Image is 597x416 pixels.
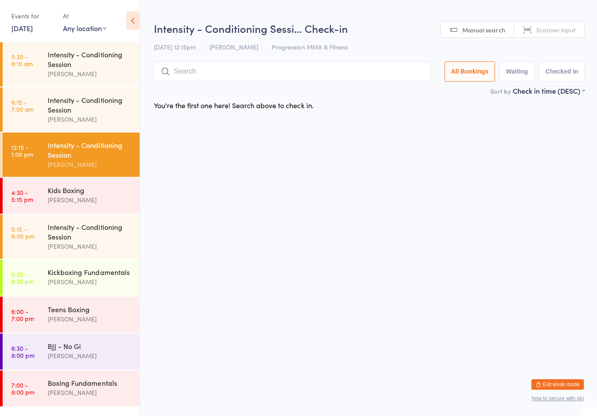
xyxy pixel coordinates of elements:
a: 5:30 -6:30 pmKickboxing Fundamentals[PERSON_NAME] [3,260,139,296]
div: Teens Boxing [48,304,132,314]
a: 7:00 -8:00 pmBoxing Fundamentals[PERSON_NAME] [3,370,139,406]
button: Waiting [498,62,533,82]
div: [PERSON_NAME] [48,388,132,398]
time: 5:30 - 6:30 pm [11,271,34,285]
button: how to secure with pin [531,395,583,402]
time: 6:00 - 7:00 pm [11,308,34,322]
div: Any location [63,24,106,34]
a: 6:00 -7:00 pmTeens Boxing[PERSON_NAME] [3,297,139,333]
div: [PERSON_NAME] [48,160,132,170]
span: Scanner input [535,26,574,35]
a: 6:30 -8:00 pmBJJ - No Gi[PERSON_NAME] [3,334,139,370]
span: [DATE] 12:15pm [153,43,195,52]
div: Intensity - Conditioning Session [48,95,132,115]
div: [PERSON_NAME] [48,351,132,361]
h2: Intensity - Conditioning Sessi… Check-in [153,22,583,36]
time: 12:15 - 1:00 pm [11,144,33,158]
a: 5:30 -6:15 amIntensity - Conditioning Session[PERSON_NAME] [3,43,139,87]
div: [PERSON_NAME] [48,242,132,252]
div: Kickboxing Fundamentals [48,268,132,277]
span: Manual search [462,26,504,35]
div: Kids Boxing [48,186,132,195]
div: Events for [11,10,54,24]
input: Search [153,62,429,82]
div: At [63,10,106,24]
time: 6:30 - 8:00 pm [11,345,35,359]
time: 5:30 - 6:15 am [11,54,33,68]
span: [PERSON_NAME] [209,43,258,52]
div: Intensity - Conditioning Session [48,50,132,70]
button: All Bookings [444,62,494,82]
label: Sort by [489,88,510,96]
div: BJJ - No Gi [48,341,132,351]
div: [PERSON_NAME] [48,314,132,324]
div: [PERSON_NAME] [48,195,132,205]
span: Progression MMA & Fitness [271,43,347,52]
button: Checked in [538,62,583,82]
a: 12:15 -1:00 pmIntensity - Conditioning Session[PERSON_NAME] [3,133,139,177]
time: 7:00 - 8:00 pm [11,381,35,395]
button: Exit kiosk mode [530,379,583,390]
a: 6:15 -7:00 amIntensity - Conditioning Session[PERSON_NAME] [3,88,139,132]
a: 4:30 -5:15 pmKids Boxing[PERSON_NAME] [3,178,139,214]
time: 6:15 - 7:00 am [11,99,34,113]
div: Intensity - Conditioning Session [48,141,132,160]
div: Check in time (DESC) [511,87,583,96]
div: [PERSON_NAME] [48,70,132,80]
a: [DATE] [11,24,33,34]
time: 4:30 - 5:15 pm [11,189,33,203]
div: Intensity - Conditioning Session [48,222,132,242]
div: [PERSON_NAME] [48,115,132,125]
div: [PERSON_NAME] [48,277,132,287]
div: Boxing Fundamentals [48,378,132,388]
a: 5:15 -6:00 pmIntensity - Conditioning Session[PERSON_NAME] [3,215,139,259]
time: 5:15 - 6:00 pm [11,226,35,240]
div: You're the first one here! Search above to check in. [153,101,313,110]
